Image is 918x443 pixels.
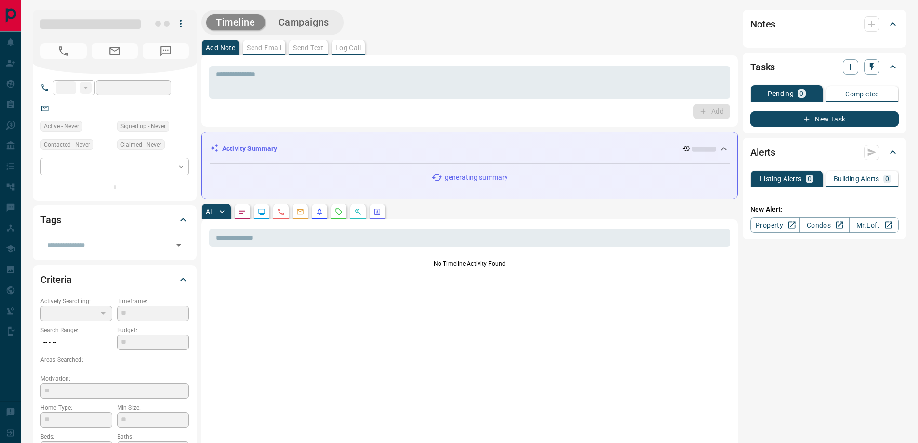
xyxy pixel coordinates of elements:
[277,208,285,215] svg: Calls
[40,208,189,231] div: Tags
[750,111,899,127] button: New Task
[44,121,79,131] span: Active - Never
[354,208,362,215] svg: Opportunities
[799,217,849,233] a: Condos
[750,16,775,32] h2: Notes
[143,43,189,59] span: No Number
[768,90,794,97] p: Pending
[117,432,189,441] p: Baths:
[40,43,87,59] span: No Number
[40,375,189,383] p: Motivation:
[750,204,899,215] p: New Alert:
[296,208,304,215] svg: Emails
[750,141,899,164] div: Alerts
[117,326,189,335] p: Budget:
[120,121,166,131] span: Signed up - Never
[845,91,879,97] p: Completed
[209,259,730,268] p: No Timeline Activity Found
[40,326,112,335] p: Search Range:
[92,43,138,59] span: No Email
[206,44,235,51] p: Add Note
[40,272,72,287] h2: Criteria
[849,217,899,233] a: Mr.Loft
[373,208,381,215] svg: Agent Actions
[117,297,189,306] p: Timeframe:
[750,55,899,79] div: Tasks
[40,335,112,350] p: -- - --
[117,403,189,412] p: Min Size:
[834,175,879,182] p: Building Alerts
[40,403,112,412] p: Home Type:
[56,104,60,112] a: --
[269,14,339,30] button: Campaigns
[239,208,246,215] svg: Notes
[760,175,802,182] p: Listing Alerts
[120,140,161,149] span: Claimed - Never
[44,140,90,149] span: Contacted - Never
[40,355,189,364] p: Areas Searched:
[210,140,730,158] div: Activity Summary
[808,175,812,182] p: 0
[445,173,508,183] p: generating summary
[40,212,61,228] h2: Tags
[750,59,775,75] h2: Tasks
[172,239,186,252] button: Open
[40,432,112,441] p: Beds:
[885,175,889,182] p: 0
[206,208,213,215] p: All
[222,144,277,154] p: Activity Summary
[40,297,112,306] p: Actively Searching:
[206,14,265,30] button: Timeline
[258,208,266,215] svg: Lead Browsing Activity
[750,217,800,233] a: Property
[750,13,899,36] div: Notes
[316,208,323,215] svg: Listing Alerts
[799,90,803,97] p: 0
[40,268,189,291] div: Criteria
[335,208,343,215] svg: Requests
[750,145,775,160] h2: Alerts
